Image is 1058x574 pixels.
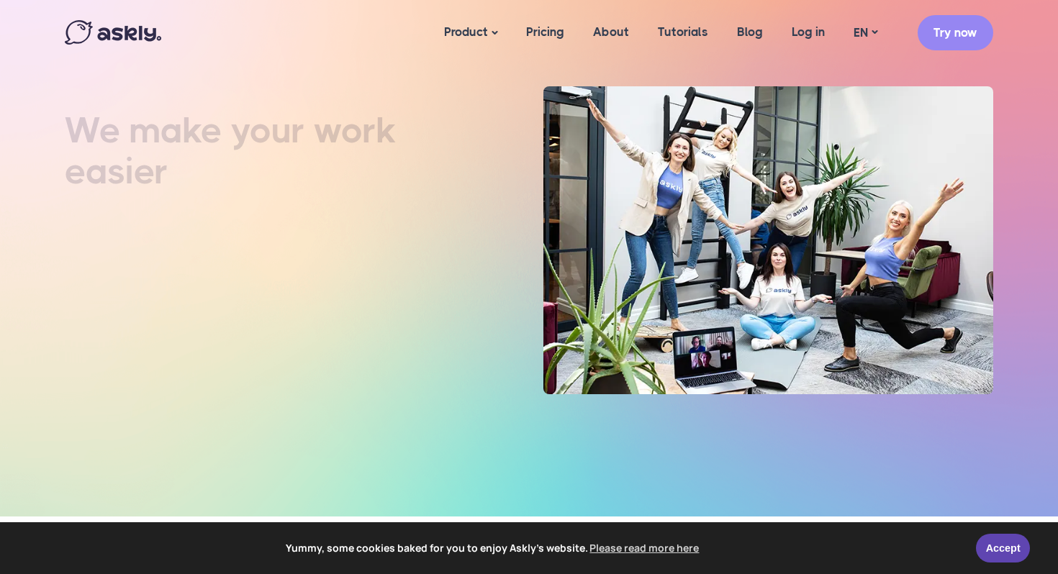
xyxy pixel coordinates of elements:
h1: We make your work easier [65,128,435,211]
a: Blog [723,4,777,60]
a: About [579,4,643,60]
a: Accept [976,534,1030,562]
a: Pricing [512,4,579,60]
p: That’s why we have created Askly chat to elevate the level of online customer support. [65,291,435,327]
p: Customer experience is everything. We understand the frustration of interacting with chatbots and... [65,229,435,284]
a: learn more about cookies [588,537,702,559]
a: Tutorials [643,4,723,60]
span: Yummy, some cookies baked for you to enjoy Askly's website. [21,537,966,559]
a: Product [430,4,512,61]
a: Log in [777,4,839,60]
img: Askly [65,20,161,45]
a: EN [839,22,892,43]
a: Try now [918,15,993,50]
